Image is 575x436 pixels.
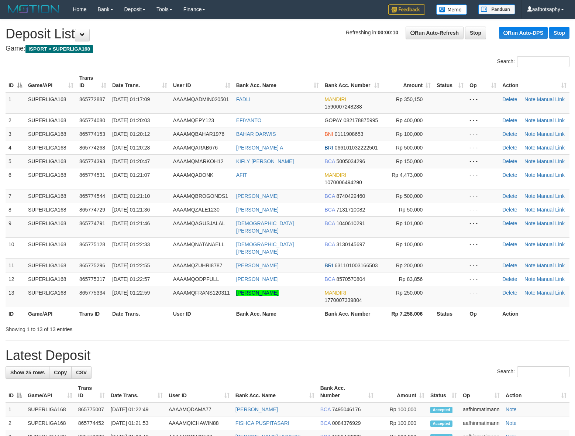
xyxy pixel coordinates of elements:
input: Search: [517,366,569,377]
span: Copy 0111908653 to clipboard [335,131,364,137]
a: Delete [502,220,517,226]
span: Copy 7131710082 to clipboard [336,207,365,213]
th: Date Trans.: activate to sort column ascending [109,71,170,92]
span: 865774080 [79,117,105,123]
td: - - - [466,216,499,237]
span: [DATE] 01:20:12 [112,131,150,137]
td: - - - [466,203,499,216]
td: SUPERLIGA168 [25,92,76,114]
td: SUPERLIGA168 [25,141,76,154]
img: MOTION_logo.png [6,4,62,15]
a: Note [524,172,536,178]
span: AAAAMQADMIN020501 [173,96,229,102]
td: 9 [6,216,25,237]
span: BCA [325,193,335,199]
a: [PERSON_NAME] [236,290,279,296]
td: AAAAMQICHAWIN88 [166,416,233,430]
span: 865775128 [79,241,105,247]
span: 865775334 [79,290,105,296]
span: CSV [76,370,87,375]
td: [DATE] 01:22:49 [108,402,166,416]
span: AAAAMQODPFULL [173,276,219,282]
span: Copy 3130145697 to clipboard [336,241,365,247]
a: Stop [549,27,569,39]
span: BCA [320,406,331,412]
td: - - - [466,258,499,272]
td: 4 [6,141,25,154]
a: Delete [502,290,517,296]
th: Game/API: activate to sort column ascending [25,381,75,402]
span: Copy 1040610291 to clipboard [336,220,365,226]
span: AAAAMQEPY123 [173,117,214,123]
a: Delete [502,193,517,199]
span: AAAAMQNATANAELL [173,241,225,247]
td: [DATE] 01:21:53 [108,416,166,430]
th: Status: activate to sort column ascending [427,381,460,402]
a: Manual Link [537,172,565,178]
span: Copy 631101003166503 to clipboard [335,262,378,268]
a: Delete [502,117,517,123]
span: [DATE] 01:22:59 [112,290,150,296]
span: Copy 5005034296 to clipboard [336,158,365,164]
td: - - - [466,92,499,114]
span: 865774393 [79,158,105,164]
img: panduan.png [478,4,515,14]
td: 1 [6,92,25,114]
th: ID: activate to sort column descending [6,381,25,402]
td: 3 [6,127,25,141]
th: Amount: activate to sort column ascending [382,71,434,92]
a: Run Auto-DPS [499,27,548,39]
th: Bank Acc. Name: activate to sort column ascending [233,381,317,402]
span: AAAAMQARAB676 [173,145,218,151]
span: BRI [325,262,333,268]
h1: Deposit List [6,27,569,41]
a: [PERSON_NAME] [236,207,279,213]
td: 2 [6,416,25,430]
th: Rp 7.258.006 [382,307,434,320]
span: MANDIRI [325,290,347,296]
span: ISPORT > SUPERLIGA168 [25,45,93,53]
a: Note [524,241,536,247]
span: Copy 1770007339804 to clipboard [325,297,362,303]
strong: 00:00:10 [378,30,398,35]
td: - - - [466,272,499,286]
a: Note [524,262,536,268]
td: SUPERLIGA168 [25,258,76,272]
a: [PERSON_NAME] [236,193,279,199]
span: [DATE] 01:17:09 [112,96,150,102]
span: Copy 066101032222501 to clipboard [335,145,378,151]
td: - - - [466,237,499,258]
span: AAAAMQBAHAR1976 [173,131,224,137]
a: Delete [502,262,517,268]
th: Bank Acc. Number: activate to sort column ascending [317,381,377,402]
td: - - - [466,113,499,127]
span: Rp 400,000 [396,117,423,123]
td: 5 [6,154,25,168]
td: - - - [466,141,499,154]
span: [DATE] 01:21:36 [112,207,150,213]
span: 865772887 [79,96,105,102]
a: Delete [502,131,517,137]
a: [PERSON_NAME] [235,406,278,412]
a: Manual Link [537,158,565,164]
th: User ID [170,307,233,320]
a: Delete [502,158,517,164]
td: 12 [6,272,25,286]
a: Stop [465,27,486,39]
td: SUPERLIGA168 [25,237,76,258]
span: AAAAMQAGUSJALAL [173,220,225,226]
span: Rp 101,000 [396,220,423,226]
label: Search: [497,366,569,377]
th: Date Trans. [109,307,170,320]
span: 865774544 [79,193,105,199]
a: EFIYANTO [236,117,262,123]
td: AAAAMQDAMA77 [166,402,233,416]
span: Refreshing in: [346,30,398,35]
span: Rp 83,856 [399,276,423,282]
div: Showing 1 to 13 of 13 entries [6,323,234,333]
td: 7 [6,189,25,203]
span: Rp 100,000 [396,131,423,137]
span: BCA [320,420,331,426]
span: Rp 200,000 [396,262,423,268]
span: Rp 500,000 [396,145,423,151]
